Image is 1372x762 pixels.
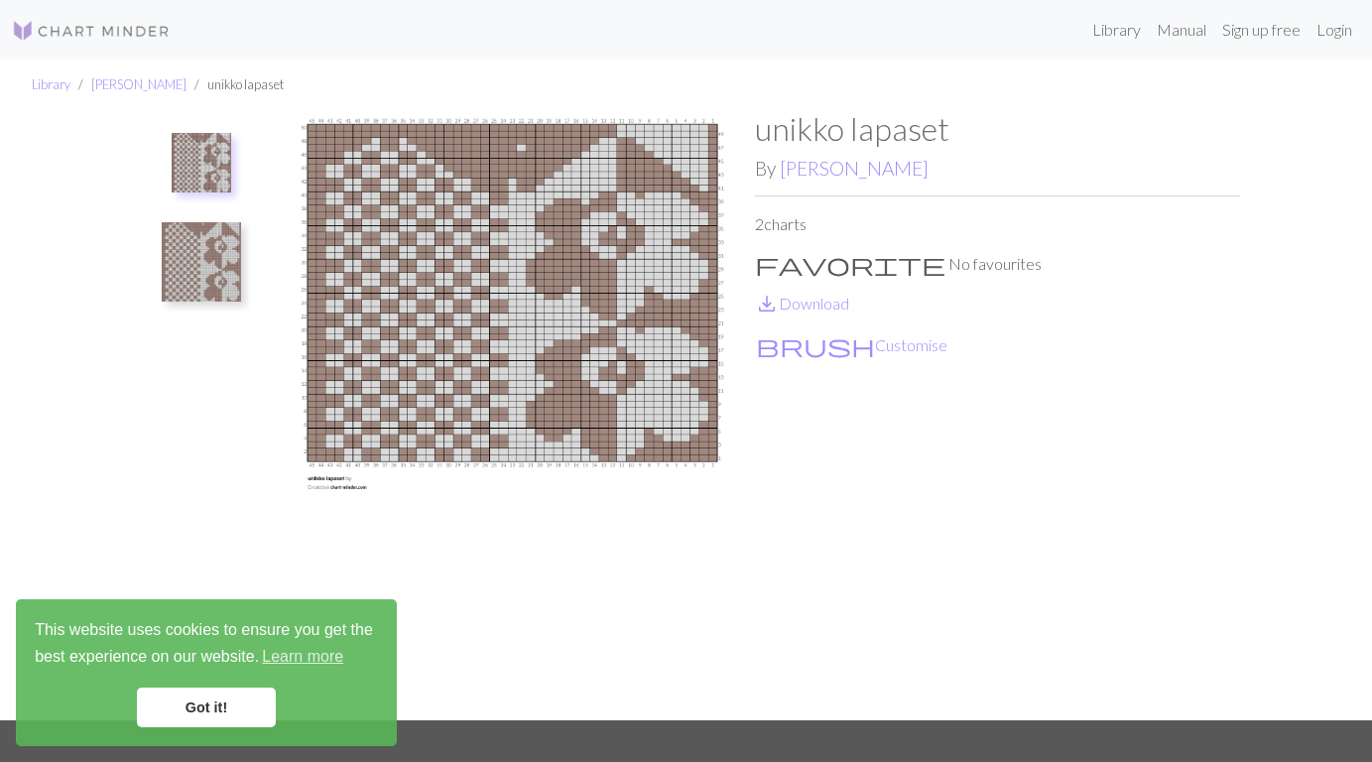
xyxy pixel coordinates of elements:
[259,642,346,672] a: learn more about cookies
[755,250,945,278] span: favorite
[756,333,875,357] i: Customise
[755,292,779,316] i: Download
[1149,10,1214,50] a: Manual
[137,688,276,727] a: dismiss cookie message
[91,76,187,92] a: [PERSON_NAME]
[756,331,875,359] span: brush
[755,110,1240,148] h1: unikko lapaset
[172,133,231,192] img: unikko lapaset
[35,618,378,672] span: This website uses cookies to ensure you get the best experience on our website.
[755,252,945,276] i: Favourite
[1309,10,1360,50] a: Login
[755,157,1240,180] h2: By
[162,222,241,302] img: Copy of unikko lapaset
[755,252,1240,276] p: No favourites
[780,157,929,180] a: [PERSON_NAME]
[16,599,397,746] div: cookieconsent
[187,75,284,94] li: unikko lapaset
[1214,10,1309,50] a: Sign up free
[755,294,849,313] a: DownloadDownload
[32,76,70,92] a: Library
[270,110,755,719] img: unikko lapaset
[12,19,171,43] img: Logo
[755,332,948,358] button: CustomiseCustomise
[755,212,1240,236] p: 2 charts
[1084,10,1149,50] a: Library
[755,290,779,317] span: save_alt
